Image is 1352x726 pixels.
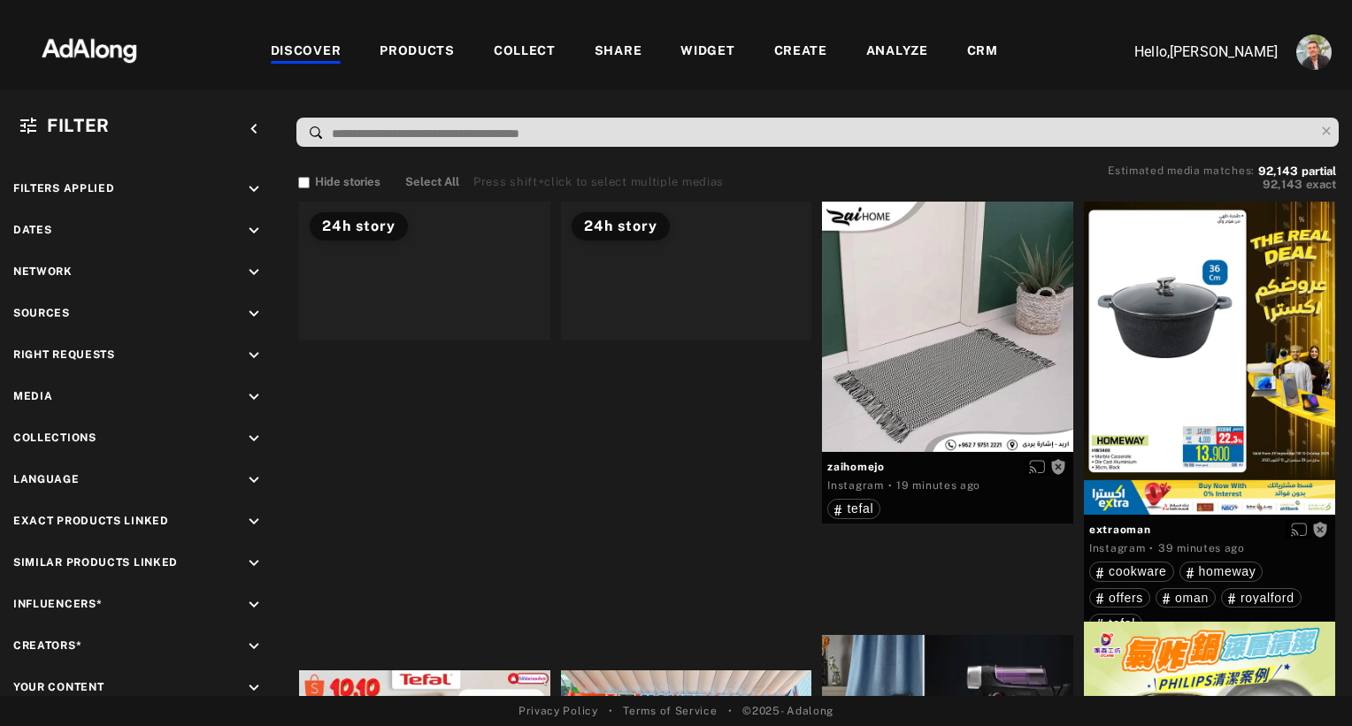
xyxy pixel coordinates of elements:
button: 92,143partial [1258,167,1336,176]
div: PRODUCTS [380,42,455,63]
span: Your Content [13,681,104,693]
span: 92,143 [1258,164,1298,178]
span: zaihomejo [827,459,1068,475]
button: 92,143exact [1108,176,1336,194]
i: keyboard_arrow_down [244,470,264,490]
i: keyboard_arrow_down [244,429,264,448]
i: keyboard_arrow_down [244,595,264,615]
span: Collections [13,432,96,444]
span: Creators* [13,639,81,652]
span: homeway [1199,564,1256,578]
span: extraoman [1089,522,1330,538]
i: keyboard_arrow_down [244,263,264,282]
span: 92,143 [1263,178,1302,191]
div: Instagram [1089,540,1145,556]
a: Privacy Policy [519,703,598,719]
span: • [609,703,613,719]
span: Network [13,265,73,278]
span: Dates [13,224,52,236]
div: COLLECT [494,42,556,63]
span: © 2025 - Adalong [742,703,833,719]
i: keyboard_arrow_down [244,346,264,365]
p: Hello, [PERSON_NAME] [1101,42,1278,63]
div: WIDGET [680,42,734,63]
span: Similar Products Linked [13,556,178,569]
span: oman [1175,591,1209,605]
div: ANALYZE [866,42,928,63]
span: royalford [1241,591,1294,605]
i: keyboard_arrow_left [244,119,264,139]
button: Enable diffusion on this media [1286,520,1312,539]
div: CRM [967,42,998,63]
span: Estimated media matches: [1108,164,1255,177]
span: Filter [47,115,110,136]
button: Account settings [1292,30,1336,74]
a: Terms of Service [623,703,717,719]
span: cookware [1109,564,1167,578]
time: 2025-10-07T07:30:06.000Z [896,479,980,492]
span: Sources [13,307,70,319]
button: Select All [405,173,459,191]
button: Enable diffusion on this media [1024,457,1050,476]
div: Press shift+click to select multiple medias [473,173,724,191]
div: homeway [1187,565,1256,577]
time: 2025-10-07T07:10:15.000Z [1158,542,1245,554]
span: Influencers* [13,598,102,610]
span: Media [13,390,53,402]
i: keyboard_arrow_down [244,221,264,241]
span: • [728,703,733,719]
div: DISCOVER [271,42,342,63]
img: ACg8ocLjEk1irI4XXb49MzUGwa4F_C3PpCyg-3CPbiuLEZrYEA=s96-c [1296,34,1332,70]
i: keyboard_arrow_down [244,387,264,407]
span: Rights not requested [1312,523,1328,535]
div: oman [1163,592,1209,604]
div: tefal [834,502,873,515]
span: Exact Products Linked [13,515,169,527]
div: CREATE [774,42,827,63]
i: keyboard_arrow_down [244,180,264,199]
span: offers [1109,591,1143,605]
div: tefal [1096,617,1135,630]
div: cookware [1096,565,1167,577]
i: keyboard_arrow_down [244,304,264,324]
i: keyboard_arrow_down [244,512,264,531]
span: · [1149,541,1154,555]
i: keyboard_arrow_down [244,554,264,573]
img: 63233d7d88ed69de3c212112c67096b6.png [12,22,167,75]
div: royalford [1228,592,1294,604]
button: Hide stories [298,173,380,191]
span: Right Requests [13,348,115,361]
div: offers [1096,592,1143,604]
div: Instagram [827,478,883,493]
span: Rights not requested [1050,460,1066,472]
i: keyboard_arrow_down [244,637,264,656]
span: · [888,478,893,493]
span: Filters applied [13,182,115,195]
i: keyboard_arrow_down [244,678,264,698]
span: Language [13,473,80,485]
div: SHARE [595,42,642,63]
span: tefal [847,501,873,516]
